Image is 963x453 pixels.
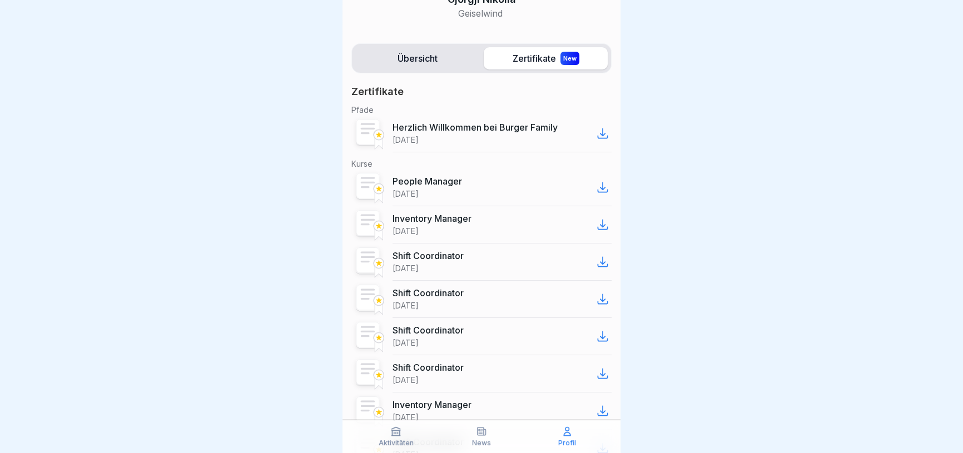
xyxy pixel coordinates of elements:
[393,375,419,385] p: [DATE]
[393,213,471,224] p: Inventory Manager
[393,226,419,236] p: [DATE]
[355,47,479,69] label: Übersicht
[560,52,579,65] div: New
[393,399,471,410] p: Inventory Manager
[393,287,464,298] p: Shift Coordinator
[393,362,464,373] p: Shift Coordinator
[393,189,419,199] p: [DATE]
[393,412,419,422] p: [DATE]
[393,263,419,273] p: [DATE]
[351,159,612,169] p: Kurse
[379,439,414,447] p: Aktivitäten
[351,105,612,115] p: Pfade
[558,439,576,447] p: Profil
[393,176,462,187] p: People Manager
[351,85,404,98] p: Zertifikate
[472,439,491,447] p: News
[393,122,558,133] p: Herzlich Willkommen bei Burger Family
[393,135,419,145] p: [DATE]
[484,47,608,69] label: Zertifikate
[393,338,419,348] p: [DATE]
[393,301,419,311] p: [DATE]
[393,325,464,336] p: Shift Coordinator
[393,250,464,261] p: Shift Coordinator
[448,7,516,20] p: Geiselwind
